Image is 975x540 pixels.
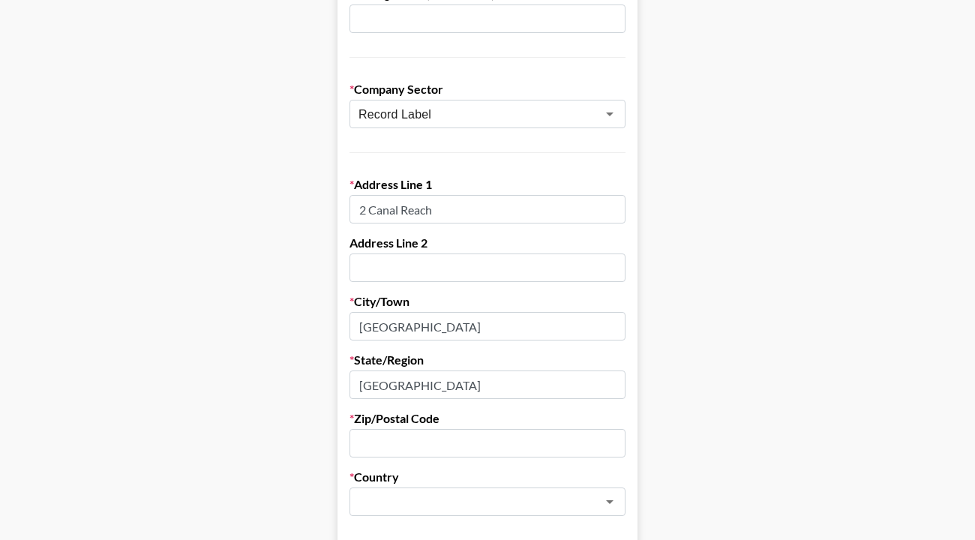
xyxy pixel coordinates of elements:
label: Zip/Postal Code [349,411,625,426]
label: Country [349,469,625,484]
label: Address Line 1 [349,177,625,192]
label: State/Region [349,352,625,367]
button: Open [599,491,620,512]
label: Address Line 2 [349,235,625,250]
button: Open [599,103,620,124]
label: City/Town [349,294,625,309]
label: Company Sector [349,82,625,97]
